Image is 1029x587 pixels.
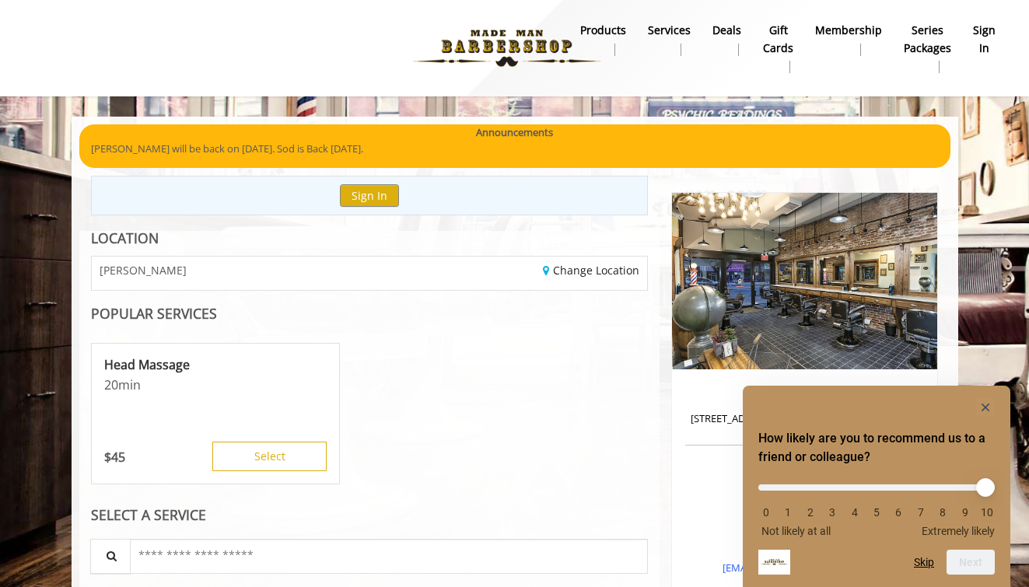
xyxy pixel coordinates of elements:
li: 3 [824,506,840,519]
b: Services [648,22,691,39]
span: Not likely at all [761,525,831,537]
li: 6 [891,506,906,519]
a: Productsproducts [569,19,637,60]
span: Extremely likely [922,525,995,537]
h3: Phone [689,466,920,477]
b: LOCATION [91,229,159,247]
div: How likely are you to recommend us to a friend or colleague? Select an option from 0 to 10, with ... [758,473,995,537]
b: Membership [815,22,882,39]
li: 2 [803,506,818,519]
b: products [580,22,626,39]
span: $ [104,449,111,466]
b: Series packages [904,22,951,57]
button: Next question [947,550,995,575]
a: sign insign in [962,19,1006,60]
b: Announcements [476,124,553,141]
p: 20 [104,376,327,393]
h2: How likely are you to recommend us to a friend or colleague? Select an option from 0 to 10, with ... [758,429,995,466]
h2: Chelsea [689,383,920,405]
button: Hide survey [976,398,995,417]
li: 5 [869,506,884,519]
span: min [118,376,141,393]
p: [PERSON_NAME] will be back on [DATE]. Sod is Back [DATE]. [91,141,939,157]
a: Gift cardsgift cards [752,19,804,77]
a: Series packagesSeries packages [893,19,962,77]
li: 10 [979,506,995,519]
li: 4 [847,506,863,519]
a: DealsDeals [702,19,752,60]
p: 45 [104,449,125,466]
b: Deals [712,22,741,39]
span: [PERSON_NAME] [100,264,187,276]
b: sign in [973,22,996,57]
div: How likely are you to recommend us to a friend or colleague? Select an option from 0 to 10, with ... [758,398,995,575]
li: 7 [913,506,929,519]
a: [EMAIL_ADDRESS][DOMAIN_NAME] [723,561,887,575]
div: SELECT A SERVICE [91,508,649,522]
img: Made Man Barbershop logo [400,5,614,91]
button: Select [212,442,327,471]
li: 9 [957,506,973,519]
h3: Email [689,537,920,548]
b: POPULAR SERVICES [91,304,217,323]
button: Sign In [340,184,399,207]
a: MembershipMembership [804,19,893,60]
li: 0 [758,506,774,519]
a: ServicesServices [637,19,702,60]
button: Service Search [90,539,131,574]
a: Change Location [543,263,639,278]
li: 8 [935,506,950,519]
p: Head Massage [104,356,327,373]
p: [STREET_ADDRESS],[STREET_ADDRESS][US_STATE] [689,411,920,427]
button: Skip [914,556,934,568]
li: 1 [780,506,796,519]
b: gift cards [763,22,793,57]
